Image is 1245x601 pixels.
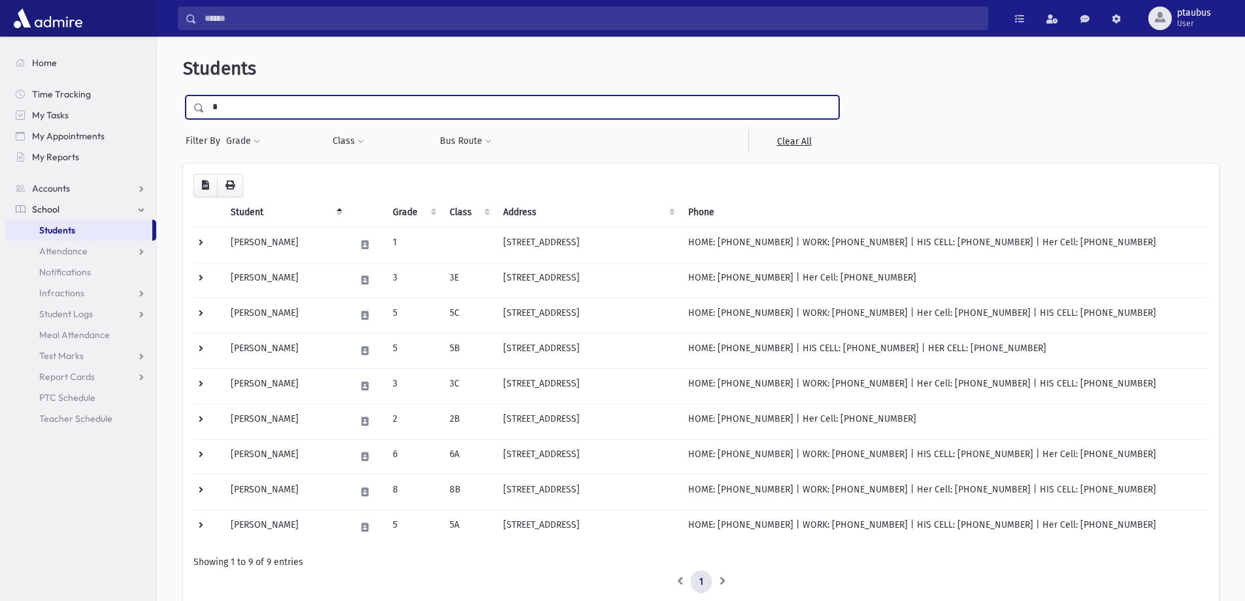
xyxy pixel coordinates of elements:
a: PTC Schedule [5,387,156,408]
th: Phone [680,197,1208,228]
td: 5A [442,509,495,545]
a: Accounts [5,178,156,199]
td: HOME: [PHONE_NUMBER] | WORK: [PHONE_NUMBER] | HIS CELL: [PHONE_NUMBER] | Her Cell: [PHONE_NUMBER] [680,439,1208,474]
td: [STREET_ADDRESS] [495,368,680,404]
td: 5C [442,298,495,333]
td: HOME: [PHONE_NUMBER] | WORK: [PHONE_NUMBER] | Her Cell: [PHONE_NUMBER] | HIS CELL: [PHONE_NUMBER] [680,368,1208,404]
td: HOME: [PHONE_NUMBER] | Her Cell: [PHONE_NUMBER] [680,262,1208,298]
td: HOME: [PHONE_NUMBER] | WORK: [PHONE_NUMBER] | Her Cell: [PHONE_NUMBER] | HIS CELL: [PHONE_NUMBER] [680,298,1208,333]
span: Teacher Schedule [39,413,112,424]
span: Notifications [39,266,91,278]
span: Home [32,57,57,69]
span: My Appointments [32,130,105,142]
td: 5 [385,298,442,333]
a: Time Tracking [5,84,156,105]
td: [PERSON_NAME] [223,509,347,545]
button: Print [217,174,243,197]
a: Student Logs [5,303,156,324]
td: [PERSON_NAME] [223,474,347,509]
td: [PERSON_NAME] [223,227,347,262]
td: [STREET_ADDRESS] [495,298,680,333]
th: Address: activate to sort column ascending [495,197,680,228]
span: Infractions [39,287,84,299]
td: [PERSON_NAME] [223,368,347,404]
span: Meal Attendance [39,329,110,341]
td: [STREET_ADDRESS] [495,404,680,439]
span: My Tasks [32,109,69,121]
td: 6 [385,439,442,474]
a: 1 [691,570,712,594]
td: [PERSON_NAME] [223,333,347,368]
a: Teacher Schedule [5,408,156,429]
a: My Appointments [5,126,156,146]
td: [STREET_ADDRESS] [495,227,680,262]
span: Accounts [32,182,70,194]
button: Bus Route [439,129,492,153]
a: Test Marks [5,345,156,366]
td: HOME: [PHONE_NUMBER] | WORK: [PHONE_NUMBER] | HIS CELL: [PHONE_NUMBER] | Her Cell: [PHONE_NUMBER] [680,227,1208,262]
img: AdmirePro [10,5,86,31]
span: ptaubus [1177,8,1211,18]
td: [STREET_ADDRESS] [495,509,680,545]
div: Showing 1 to 9 of 9 entries [193,555,1208,569]
td: [PERSON_NAME] [223,439,347,474]
a: Notifications [5,262,156,283]
a: Report Cards [5,366,156,387]
td: [PERSON_NAME] [223,262,347,298]
span: Students [183,58,256,79]
a: School [5,199,156,220]
span: Report Cards [39,371,95,383]
td: 8 [385,474,442,509]
span: Time Tracking [32,88,91,100]
td: 3 [385,262,442,298]
td: 5B [442,333,495,368]
td: 8B [442,474,495,509]
td: [STREET_ADDRESS] [495,262,680,298]
span: Students [39,224,75,236]
span: Attendance [39,245,88,257]
td: HOME: [PHONE_NUMBER] | WORK: [PHONE_NUMBER] | HIS CELL: [PHONE_NUMBER] | Her Cell: [PHONE_NUMBER] [680,509,1208,545]
td: [STREET_ADDRESS] [495,333,680,368]
span: School [32,203,59,215]
span: User [1177,18,1211,29]
td: 3E [442,262,495,298]
td: 3 [385,368,442,404]
td: [STREET_ADDRESS] [495,439,680,474]
td: 5 [385,509,442,545]
td: HOME: [PHONE_NUMBER] | WORK: [PHONE_NUMBER] | Her Cell: [PHONE_NUMBER] | HIS CELL: [PHONE_NUMBER] [680,474,1208,509]
a: Home [5,52,156,73]
td: [PERSON_NAME] [223,404,347,439]
span: Filter By [186,134,225,148]
td: 2 [385,404,442,439]
td: [PERSON_NAME] [223,298,347,333]
span: PTC Schedule [39,392,95,404]
td: [STREET_ADDRESS] [495,474,680,509]
a: Students [5,220,152,241]
th: Student: activate to sort column descending [223,197,347,228]
input: Search [197,7,988,30]
button: CSV [193,174,218,197]
button: Class [332,129,365,153]
a: Attendance [5,241,156,262]
td: HOME: [PHONE_NUMBER] | Her Cell: [PHONE_NUMBER] [680,404,1208,439]
a: Clear All [748,129,839,153]
td: 5 [385,333,442,368]
td: 6A [442,439,495,474]
span: Student Logs [39,308,93,320]
th: Grade: activate to sort column ascending [385,197,442,228]
a: Infractions [5,283,156,303]
a: My Reports [5,146,156,167]
td: HOME: [PHONE_NUMBER] | HIS CELL: [PHONE_NUMBER] | HER CELL: [PHONE_NUMBER] [680,333,1208,368]
span: Test Marks [39,350,84,362]
td: 1 [385,227,442,262]
td: 2B [442,404,495,439]
a: Meal Attendance [5,324,156,345]
span: My Reports [32,151,79,163]
a: My Tasks [5,105,156,126]
td: 3C [442,368,495,404]
button: Grade [225,129,261,153]
th: Class: activate to sort column ascending [442,197,495,228]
